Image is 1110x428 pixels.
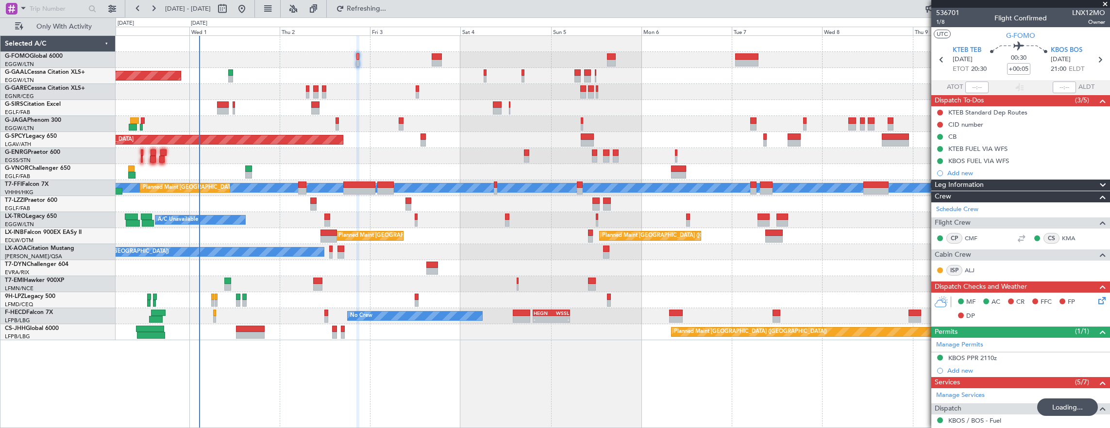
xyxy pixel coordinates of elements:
[953,55,973,65] span: [DATE]
[935,377,960,388] span: Services
[25,23,102,30] span: Only With Activity
[5,141,31,148] a: LGAV/ATH
[5,269,29,276] a: EVRA/RIX
[5,294,55,299] a: 9H-LPZLegacy 500
[5,214,26,219] span: LX-TRO
[346,5,387,12] span: Refreshing...
[5,246,27,251] span: LX-AOA
[948,157,1009,165] div: KBOS FUEL VIA WFS
[936,340,983,350] a: Manage Permits
[350,309,372,323] div: No Crew
[5,205,30,212] a: EGLF/FAB
[946,265,962,276] div: ISP
[994,13,1047,23] div: Flight Confirmed
[936,205,978,214] a: Schedule Crew
[551,316,569,322] div: -
[5,117,27,123] span: G-JAGA
[5,53,30,59] span: G-FOMO
[5,262,68,267] a: T7-DYNChallenger 604
[936,8,959,18] span: 536701
[5,157,31,164] a: EGSS/STN
[280,27,370,35] div: Thu 2
[948,145,1008,153] div: KTEB FUEL VIA WFS
[1041,297,1052,307] span: FFC
[971,65,987,74] span: 20:30
[5,93,34,100] a: EGNR/CEG
[5,294,24,299] span: 9H-LPZ
[191,19,207,28] div: [DATE]
[1062,234,1084,243] a: KMA
[1051,65,1066,74] span: 21:00
[1075,326,1089,336] span: (1/1)
[332,1,390,16] button: Refreshing...
[30,1,85,16] input: Trip Number
[935,281,1027,293] span: Dispatch Checks and Weather
[5,326,26,331] span: CS-JHH
[5,285,34,292] a: LFMN/NCE
[913,27,1003,35] div: Thu 9
[953,46,981,55] span: KTEB TEB
[460,27,551,35] div: Sat 4
[946,233,962,244] div: CP
[158,213,198,227] div: A/C Unavailable
[5,333,30,340] a: LFPB/LBG
[947,82,963,92] span: ATOT
[935,180,984,191] span: Leg Information
[5,310,26,315] span: F-HECD
[5,77,34,84] a: EGGW/LTN
[5,310,53,315] a: F-HECDFalcon 7X
[5,278,24,283] span: T7-EMI
[5,53,63,59] a: G-FOMOGlobal 6000
[551,27,641,35] div: Sun 5
[953,65,969,74] span: ETOT
[935,217,971,229] span: Flight Crew
[5,253,62,260] a: [PERSON_NAME]/QSA
[948,354,997,362] div: KBOS PPR 2110z
[1051,55,1071,65] span: [DATE]
[965,234,987,243] a: CMF
[5,149,28,155] span: G-ENRG
[118,19,134,28] div: [DATE]
[5,237,34,244] a: EDLW/DTM
[5,101,61,107] a: G-SIRSCitation Excel
[822,27,912,35] div: Wed 8
[966,297,975,307] span: MF
[5,278,64,283] a: T7-EMIHawker 900XP
[5,133,57,139] a: G-SPCYLegacy 650
[551,310,569,316] div: WSSL
[370,27,460,35] div: Fri 3
[5,85,27,91] span: G-GARE
[935,191,951,202] span: Crew
[5,133,26,139] span: G-SPCY
[948,108,1027,116] div: KTEB Standard Dep Routes
[1011,53,1026,63] span: 00:30
[5,117,61,123] a: G-JAGAPhenom 300
[732,27,822,35] div: Tue 7
[1068,297,1075,307] span: FP
[1072,8,1105,18] span: LNX12MO
[534,310,552,316] div: HEGN
[189,27,280,35] div: Wed 1
[5,181,22,187] span: T7-FFI
[11,19,105,34] button: Only With Activity
[5,109,30,116] a: EGLF/FAB
[1075,95,1089,105] span: (3/5)
[935,403,961,414] span: Dispatch
[1075,377,1089,387] span: (5/7)
[5,198,57,203] a: T7-LZZIPraetor 600
[5,230,82,235] a: LX-INBFalcon 900EX EASy II
[5,101,23,107] span: G-SIRS
[1043,233,1060,244] div: CS
[1078,82,1094,92] span: ALDT
[5,69,27,75] span: G-GAAL
[936,18,959,26] span: 1/8
[5,198,25,203] span: T7-LZZI
[948,416,1001,425] a: KBOS / BOS - Fuel
[934,30,951,38] button: UTC
[5,85,85,91] a: G-GARECessna Citation XLS+
[1016,297,1025,307] span: CR
[966,312,975,321] span: DP
[5,165,70,171] a: G-VNORChallenger 650
[965,82,989,93] input: --:--
[935,327,958,338] span: Permits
